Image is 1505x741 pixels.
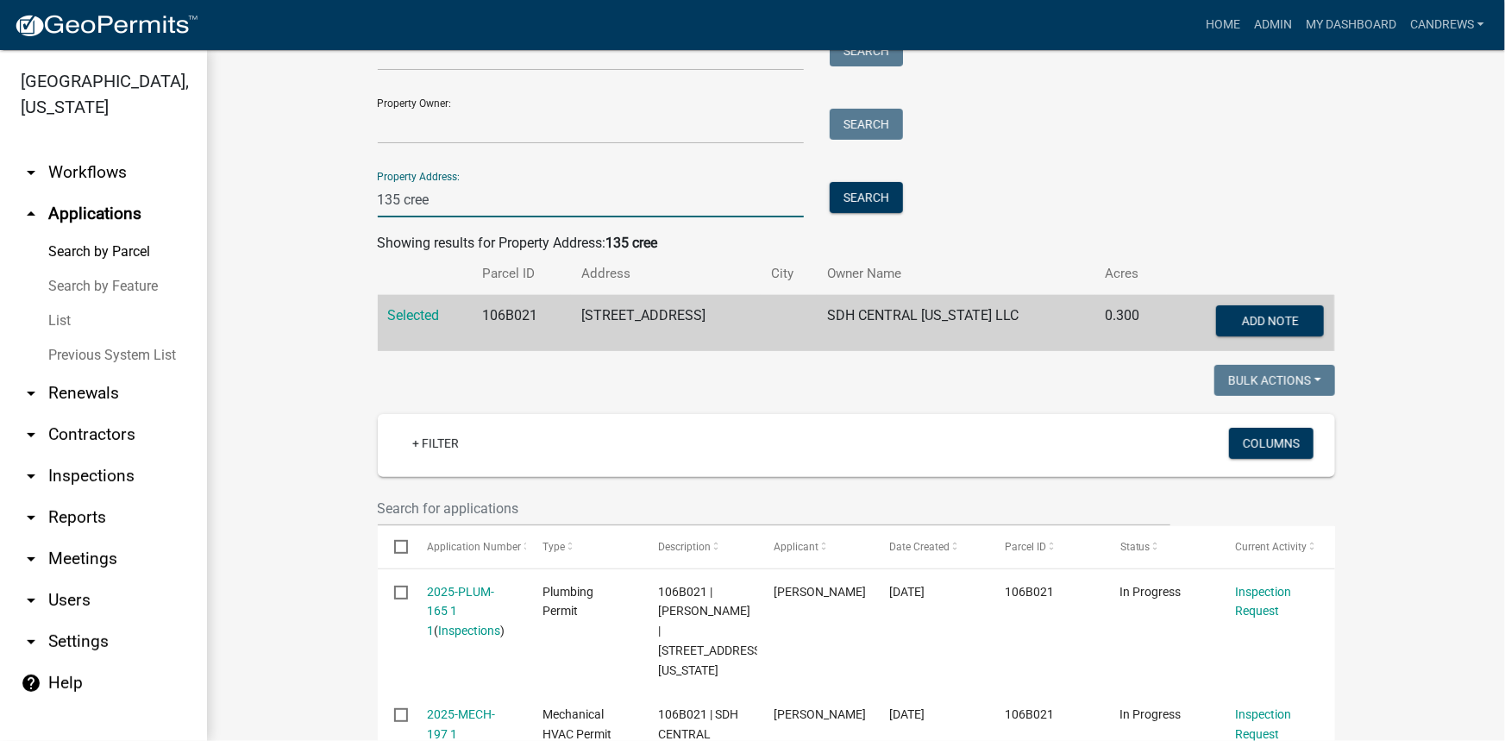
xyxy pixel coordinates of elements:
[388,307,440,323] a: Selected
[889,585,925,599] span: 08/15/2025
[889,707,925,721] span: 08/15/2025
[1247,9,1299,41] a: Admin
[1094,295,1167,352] td: 0.300
[411,526,526,568] datatable-header-cell: Application Number
[761,254,817,294] th: City
[1005,541,1046,553] span: Parcel ID
[830,35,903,66] button: Search
[757,526,873,568] datatable-header-cell: Applicant
[774,585,866,599] span: Justin
[817,254,1094,294] th: Owner Name
[438,624,500,637] a: Inspections
[427,582,510,641] div: ( )
[21,507,41,528] i: arrow_drop_down
[889,541,950,553] span: Date Created
[427,585,494,638] a: 2025-PLUM-165 1 1
[774,707,866,721] span: Justin
[817,295,1094,352] td: SDH CENTRAL [US_STATE] LLC
[21,162,41,183] i: arrow_drop_down
[830,182,903,213] button: Search
[1236,585,1292,619] a: Inspection Request
[830,109,903,140] button: Search
[21,549,41,569] i: arrow_drop_down
[542,707,611,741] span: Mechanical HVAC Permit
[378,526,411,568] datatable-header-cell: Select
[1236,707,1292,741] a: Inspection Request
[21,673,41,694] i: help
[398,428,473,459] a: + Filter
[642,526,757,568] datatable-header-cell: Description
[1199,9,1247,41] a: Home
[1120,541,1151,553] span: Status
[988,526,1104,568] datatable-header-cell: Parcel ID
[378,233,1335,254] div: Showing results for Property Address:
[873,526,988,568] datatable-header-cell: Date Created
[472,254,571,294] th: Parcel ID
[21,424,41,445] i: arrow_drop_down
[1104,526,1220,568] datatable-header-cell: Status
[472,295,571,352] td: 106B021
[1242,314,1299,328] span: Add Note
[658,585,764,677] span: 106B021 | Wayne Britt Peppers | 1920 Pennsylvania Ave
[378,491,1171,526] input: Search for applications
[606,235,658,251] strong: 135 cree
[542,585,593,619] span: Plumbing Permit
[21,631,41,652] i: arrow_drop_down
[1236,541,1307,553] span: Current Activity
[427,541,521,553] span: Application Number
[1229,428,1314,459] button: Columns
[1120,585,1182,599] span: In Progress
[21,466,41,487] i: arrow_drop_down
[1214,365,1335,396] button: Bulk Actions
[1094,254,1167,294] th: Acres
[571,295,761,352] td: [STREET_ADDRESS]
[526,526,642,568] datatable-header-cell: Type
[21,204,41,224] i: arrow_drop_up
[21,590,41,611] i: arrow_drop_down
[571,254,761,294] th: Address
[1005,585,1054,599] span: 106B021
[542,541,565,553] span: Type
[1120,707,1182,721] span: In Progress
[1005,707,1054,721] span: 106B021
[774,541,818,553] span: Applicant
[1220,526,1335,568] datatable-header-cell: Current Activity
[1299,9,1403,41] a: My Dashboard
[21,383,41,404] i: arrow_drop_down
[1403,9,1491,41] a: candrews
[1216,305,1324,336] button: Add Note
[658,541,711,553] span: Description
